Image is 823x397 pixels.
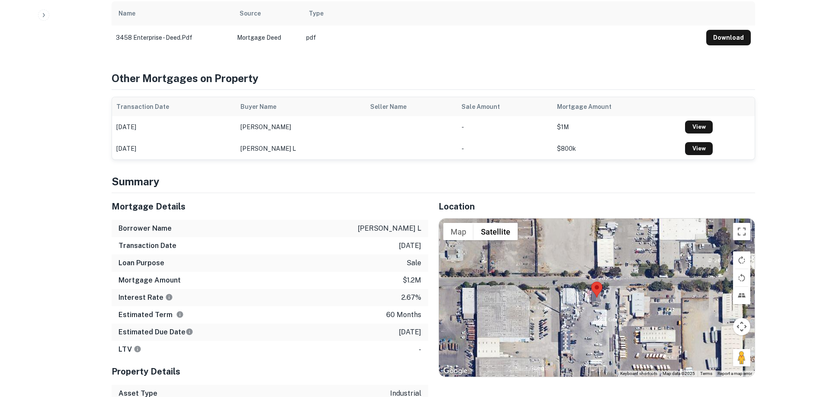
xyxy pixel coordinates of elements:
[112,116,237,138] td: [DATE]
[118,258,164,268] h6: Loan Purpose
[233,25,302,50] td: Mortgage Deed
[733,349,750,366] button: Drag Pegman onto the map to open Street View
[401,292,421,303] p: 2.67%
[443,223,474,240] button: Show street map
[439,200,755,213] h5: Location
[399,241,421,251] p: [DATE]
[118,292,173,303] h6: Interest Rate
[399,327,421,337] p: [DATE]
[733,251,750,269] button: Rotate map clockwise
[112,70,755,86] h4: Other Mortgages on Property
[112,1,233,25] th: Name
[663,371,695,376] span: Map data ©2025
[118,327,193,337] h6: Estimated Due Date
[706,30,751,45] button: Download
[441,365,470,377] img: Google
[309,8,323,19] div: Type
[176,311,184,318] svg: Term is based on a standard schedule for this type of loan.
[118,241,176,251] h6: Transaction Date
[112,174,755,189] h4: Summary
[441,365,470,377] a: Open this area in Google Maps (opens a new window)
[717,371,752,376] a: Report a map error
[112,25,233,50] td: 3458 enterprise - deed.pdf
[733,223,750,240] button: Toggle fullscreen view
[112,365,428,378] h5: Property Details
[457,97,553,116] th: Sale Amount
[620,371,657,377] button: Keyboard shortcuts
[733,269,750,286] button: Rotate map counterclockwise
[685,121,713,133] a: View
[474,223,518,240] button: Show satellite imagery
[553,116,681,138] td: $1M
[118,310,184,320] h6: Estimated Term
[419,344,421,355] p: -
[118,275,181,286] h6: Mortgage Amount
[553,97,681,116] th: Mortgage Amount
[112,1,755,50] div: scrollable content
[112,97,237,116] th: Transaction Date
[358,223,421,234] p: [PERSON_NAME] l
[134,345,141,353] svg: LTVs displayed on the website are for informational purposes only and may be reported incorrectly...
[403,275,421,286] p: $1.2m
[118,223,172,234] h6: Borrower Name
[165,293,173,301] svg: The interest rates displayed on the website are for informational purposes only and may be report...
[233,1,302,25] th: Source
[118,344,141,355] h6: LTV
[118,8,135,19] div: Name
[236,97,366,116] th: Buyer Name
[302,1,702,25] th: Type
[386,310,421,320] p: 60 months
[685,142,713,155] a: View
[457,116,553,138] td: -
[240,8,261,19] div: Source
[302,25,702,50] td: pdf
[780,328,823,369] iframe: Chat Widget
[733,318,750,335] button: Map camera controls
[407,258,421,268] p: sale
[186,328,193,336] svg: Estimate is based on a standard schedule for this type of loan.
[236,138,366,159] td: [PERSON_NAME] l
[366,97,457,116] th: Seller Name
[112,200,428,213] h5: Mortgage Details
[553,138,681,159] td: $800k
[733,287,750,304] button: Tilt map
[112,138,237,159] td: [DATE]
[236,116,366,138] td: [PERSON_NAME]
[457,138,553,159] td: -
[700,371,712,376] a: Terms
